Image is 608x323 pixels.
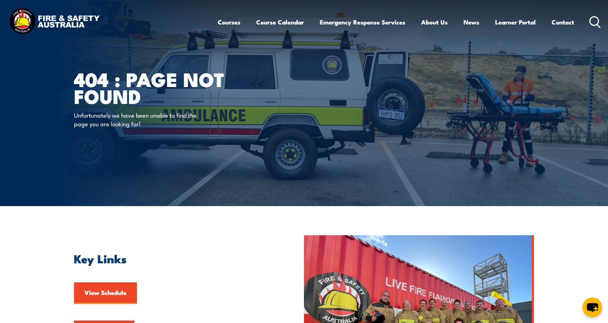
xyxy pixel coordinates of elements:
a: About Us [421,13,448,32]
h2: Key Links [74,253,271,263]
a: News [464,13,479,32]
button: chat-button [582,297,602,317]
a: Emergency Response Services [320,13,405,32]
p: Unfortunately we have been unable to find the page you are looking for! [74,111,205,128]
a: Contact [552,13,574,32]
a: Course Calendar [256,13,304,32]
a: Courses [218,13,240,32]
a: Learner Portal [495,13,536,32]
a: View Schedule [74,282,137,304]
h1: 404 : Page Not Found [74,70,252,104]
